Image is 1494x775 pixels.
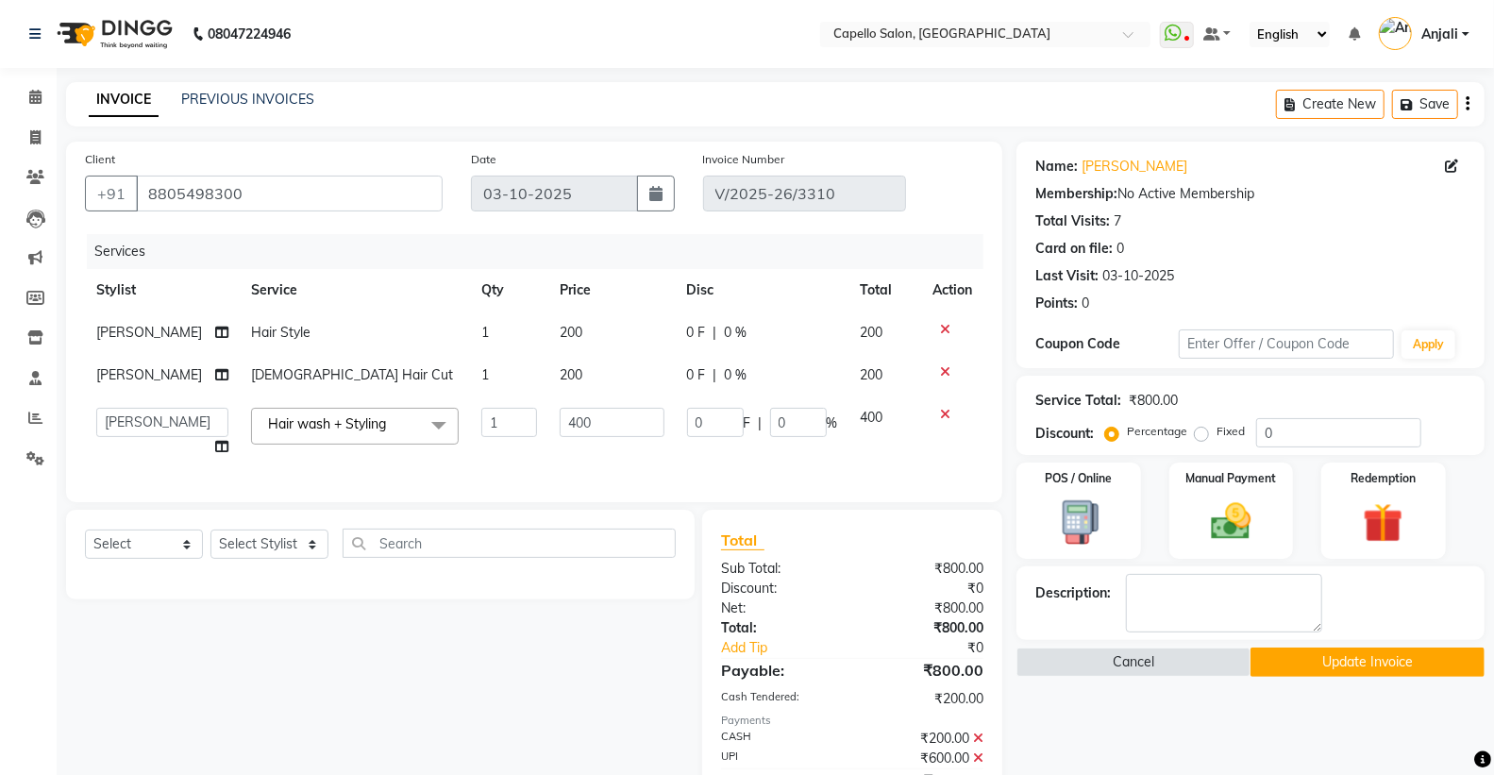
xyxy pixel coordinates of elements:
[87,234,998,269] div: Services
[707,729,852,749] div: CASH
[852,729,998,749] div: ₹200.00
[725,323,747,343] span: 0 %
[1251,648,1485,677] button: Update Invoice
[1035,184,1466,204] div: No Active Membership
[1379,17,1412,50] img: Anjali
[1082,294,1089,313] div: 0
[852,689,998,709] div: ₹200.00
[240,269,470,312] th: Service
[1217,423,1245,440] label: Fixed
[1179,329,1394,359] input: Enter Offer / Coupon Code
[136,176,443,211] input: Search by Name/Mobile/Email/Code
[852,618,998,638] div: ₹800.00
[548,269,676,312] th: Price
[560,324,582,341] span: 200
[251,324,311,341] span: Hair Style
[560,366,582,383] span: 200
[208,8,291,60] b: 08047224946
[852,659,998,682] div: ₹800.00
[1185,470,1276,487] label: Manual Payment
[703,151,785,168] label: Invoice Number
[721,713,983,729] div: Payments
[687,323,706,343] span: 0 F
[707,579,852,598] div: Discount:
[1421,25,1458,44] span: Anjali
[707,689,852,709] div: Cash Tendered:
[861,409,883,426] span: 400
[1129,391,1178,411] div: ₹800.00
[852,579,998,598] div: ₹0
[85,151,115,168] label: Client
[1035,211,1110,231] div: Total Visits:
[1082,157,1187,177] a: [PERSON_NAME]
[861,324,883,341] span: 200
[1035,157,1078,177] div: Name:
[181,91,314,108] a: PREVIOUS INVOICES
[85,269,240,312] th: Stylist
[1114,211,1121,231] div: 7
[921,269,983,312] th: Action
[470,269,548,312] th: Qty
[687,365,706,385] span: 0 F
[85,176,138,211] button: +91
[343,529,676,558] input: Search
[1035,294,1078,313] div: Points:
[481,366,489,383] span: 1
[707,638,876,658] a: Add Tip
[481,324,489,341] span: 1
[1102,266,1174,286] div: 03-10-2025
[96,324,202,341] span: [PERSON_NAME]
[96,366,202,383] span: [PERSON_NAME]
[852,598,998,618] div: ₹800.00
[1402,330,1455,359] button: Apply
[852,559,998,579] div: ₹800.00
[676,269,849,312] th: Disc
[1392,90,1458,119] button: Save
[744,413,751,433] span: F
[471,151,496,168] label: Date
[1035,239,1113,259] div: Card on file:
[1276,90,1385,119] button: Create New
[1035,266,1099,286] div: Last Visit:
[725,365,747,385] span: 0 %
[707,598,852,618] div: Net:
[1199,498,1264,545] img: _cash.svg
[386,415,394,432] a: x
[713,365,717,385] span: |
[1351,498,1416,548] img: _gift.svg
[877,638,998,658] div: ₹0
[707,749,852,768] div: UPI
[89,83,159,117] a: INVOICE
[1035,184,1117,204] div: Membership:
[1035,334,1179,354] div: Coupon Code
[48,8,177,60] img: logo
[1035,391,1121,411] div: Service Total:
[861,366,883,383] span: 200
[1045,470,1112,487] label: POS / Online
[707,659,852,682] div: Payable:
[1116,239,1124,259] div: 0
[721,531,764,550] span: Total
[852,749,998,768] div: ₹600.00
[759,413,763,433] span: |
[827,413,838,433] span: %
[1016,648,1251,677] button: Cancel
[1351,470,1416,487] label: Redemption
[1035,424,1094,444] div: Discount:
[849,269,921,312] th: Total
[1035,583,1111,603] div: Description:
[713,323,717,343] span: |
[707,559,852,579] div: Sub Total:
[251,366,453,383] span: [DEMOGRAPHIC_DATA] Hair Cut
[707,618,852,638] div: Total:
[268,415,386,432] span: Hair wash + Styling
[1046,498,1111,547] img: _pos-terminal.svg
[1127,423,1187,440] label: Percentage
